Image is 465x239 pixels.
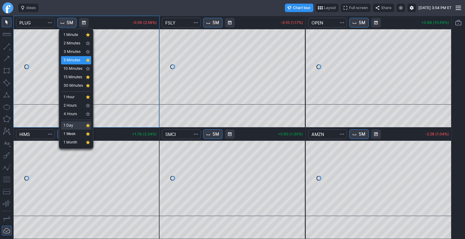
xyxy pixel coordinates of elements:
span: 2 Hours [64,102,83,108]
span: 10 Minutes [64,66,83,72]
span: 1 Hour [64,94,83,100]
span: 15 Minutes [64,74,83,80]
span: 3 Minutes [64,49,83,55]
span: 1 Day [64,122,83,128]
span: 2 Minutes [64,40,83,46]
span: 4 Hours [64,111,83,117]
span: 1 Week [64,131,83,137]
span: 1 Minute [64,32,83,38]
span: 1 Month [64,139,83,145]
span: 5 Minutes [64,57,83,63]
span: 30 Minutes [64,82,83,89]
